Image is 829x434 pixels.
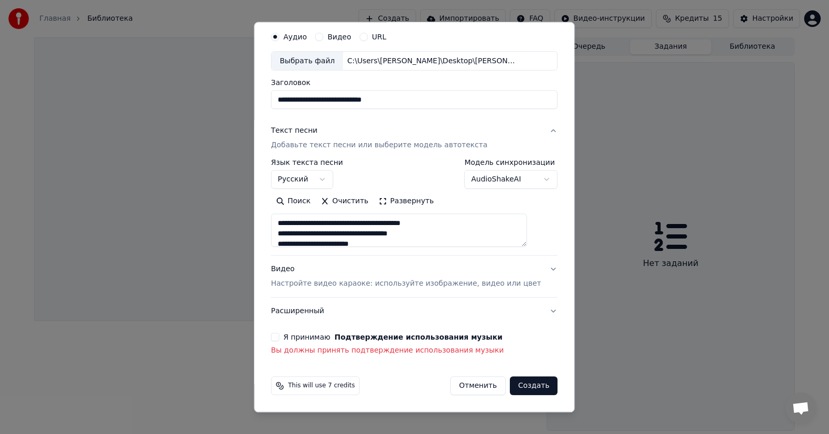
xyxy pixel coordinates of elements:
[271,159,343,166] label: Язык текста песни
[271,298,558,325] button: Расширенный
[271,118,558,159] button: Текст песниДобавьте текст песни или выберите модель автотекста
[271,346,558,356] p: Вы должны принять подтверждение использования музыки
[271,279,541,289] p: Настройте видео караоке: используйте изображение, видео или цвет
[335,334,503,341] button: Я принимаю
[450,377,506,396] button: Отменить
[316,193,374,210] button: Очистить
[374,193,439,210] button: Развернуть
[271,126,318,136] div: Текст песни
[271,141,488,151] p: Добавьте текст песни или выберите модель автотекста
[271,256,558,298] button: ВидеоНастройте видео караоке: используйте изображение, видео или цвет
[283,33,307,40] label: Аудио
[510,377,558,396] button: Создать
[465,159,558,166] label: Модель синхронизации
[271,264,541,289] div: Видео
[271,193,316,210] button: Поиск
[271,159,558,256] div: Текст песниДобавьте текст песни или выберите модель автотекста
[288,382,355,390] span: This will use 7 credits
[283,334,503,341] label: Я принимаю
[327,33,351,40] label: Видео
[372,33,387,40] label: URL
[271,52,343,71] div: Выбрать файл
[343,56,519,66] div: C:\Users\[PERSON_NAME]\Desktop\[PERSON_NAME] - Из грязи в князи.mp3
[271,79,558,87] label: Заголовок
